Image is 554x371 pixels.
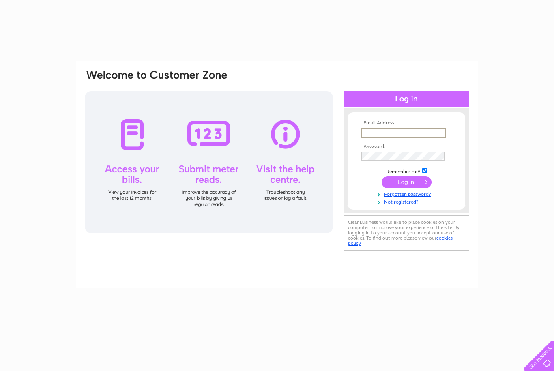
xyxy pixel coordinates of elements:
[359,120,453,126] th: Email Address:
[361,190,453,197] a: Forgotten password?
[382,176,432,188] input: Submit
[348,235,453,246] a: cookies policy
[359,144,453,150] th: Password:
[359,167,453,175] td: Remember me?
[361,197,453,205] a: Not registered?
[344,215,469,251] div: Clear Business would like to place cookies on your computer to improve your experience of the sit...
